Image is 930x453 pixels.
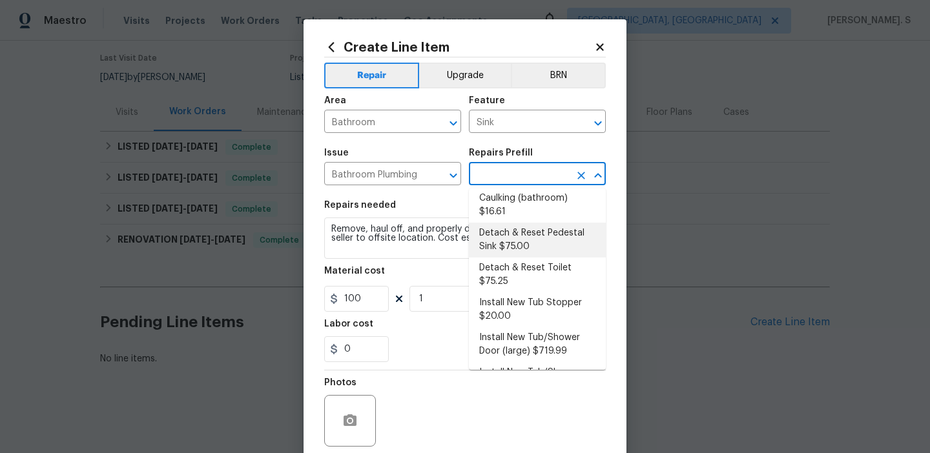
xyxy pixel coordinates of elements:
[469,148,533,157] h5: Repairs Prefill
[324,378,356,387] h5: Photos
[324,267,385,276] h5: Material cost
[324,148,349,157] h5: Issue
[572,166,590,185] button: Clear
[444,114,462,132] button: Open
[469,223,606,257] li: Detach & Reset Pedestal Sink $75.00
[444,166,462,185] button: Open
[324,40,594,54] h2: Create Line Item
[469,292,606,327] li: Install New Tub Stopper $20.00
[469,188,606,223] li: Caulking (bathroom) $16.61
[511,63,606,88] button: BRN
[324,96,346,105] h5: Area
[324,63,419,88] button: Repair
[324,201,396,210] h5: Repairs needed
[324,217,606,259] textarea: Remove, haul off, and properly dispose of any debris left by seller to offsite location. Cost est...
[469,257,606,292] li: Detach & Reset Toilet $75.25
[469,96,505,105] h5: Feature
[324,319,373,328] h5: Labor cost
[469,362,606,397] li: Install New Tub/Shower Door (small) $537.00
[589,166,607,185] button: Close
[419,63,512,88] button: Upgrade
[469,327,606,362] li: Install New Tub/Shower Door (large) $719.99
[589,114,607,132] button: Open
